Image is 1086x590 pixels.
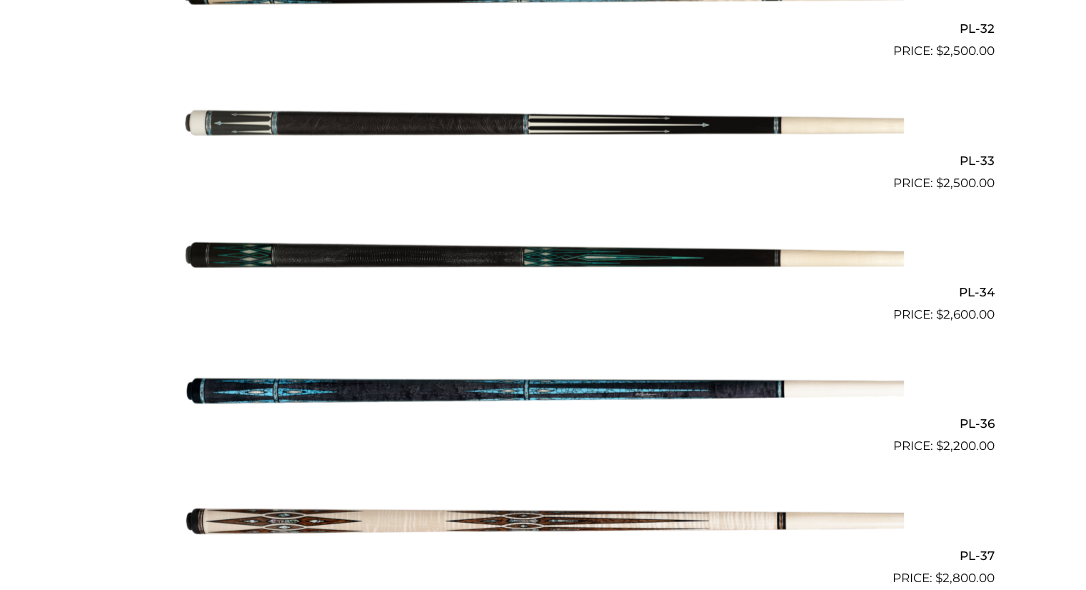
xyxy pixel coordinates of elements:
[935,571,995,585] bdi: 2,800.00
[92,542,995,569] h2: PL-37
[92,16,995,42] h2: PL-32
[936,439,943,453] span: $
[92,411,995,437] h2: PL-36
[936,307,995,321] bdi: 2,600.00
[92,66,995,192] a: PL-33 $2,500.00
[183,330,904,450] img: PL-36
[92,330,995,456] a: PL-36 $2,200.00
[936,44,943,58] span: $
[936,307,943,321] span: $
[92,147,995,174] h2: PL-33
[936,439,995,453] bdi: 2,200.00
[183,66,904,186] img: PL-33
[92,461,995,587] a: PL-37 $2,800.00
[183,461,904,581] img: PL-37
[183,199,904,319] img: PL-34
[92,199,995,324] a: PL-34 $2,600.00
[935,571,942,585] span: $
[936,176,995,190] bdi: 2,500.00
[936,44,995,58] bdi: 2,500.00
[92,279,995,306] h2: PL-34
[936,176,943,190] span: $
